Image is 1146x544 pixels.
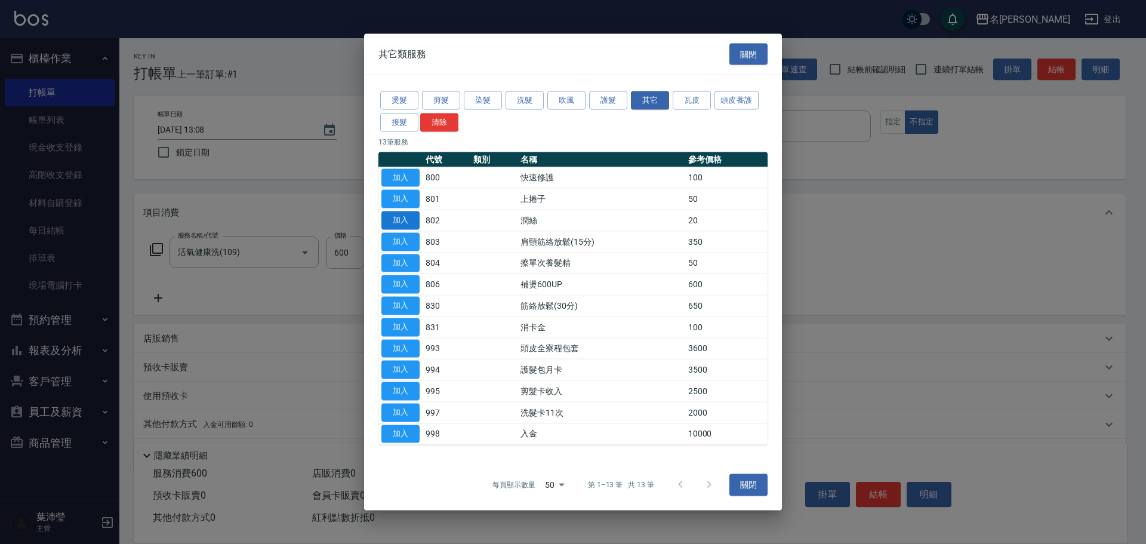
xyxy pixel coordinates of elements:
[378,136,768,147] p: 13 筆服務
[423,231,470,253] td: 803
[423,210,470,231] td: 802
[381,339,420,358] button: 加入
[631,91,669,110] button: 其它
[517,273,685,295] td: 補燙600UP
[685,338,768,359] td: 3600
[381,318,420,336] button: 加入
[381,190,420,208] button: 加入
[423,188,470,210] td: 801
[673,91,711,110] button: 瓦皮
[517,231,685,253] td: 肩頸筋絡放鬆(15分)
[517,338,685,359] td: 頭皮全寮程包套
[420,113,458,131] button: 清除
[423,152,470,167] th: 代號
[506,91,544,110] button: 洗髮
[423,295,470,316] td: 830
[685,188,768,210] td: 50
[517,210,685,231] td: 潤絲
[517,316,685,338] td: 消卡金
[517,188,685,210] td: 上捲子
[423,359,470,380] td: 994
[423,380,470,402] td: 995
[381,403,420,422] button: 加入
[381,361,420,379] button: 加入
[547,91,586,110] button: 吹風
[685,359,768,380] td: 3500
[422,91,460,110] button: 剪髮
[685,295,768,316] td: 650
[378,48,426,60] span: 其它類服務
[685,402,768,423] td: 2000
[423,273,470,295] td: 806
[381,211,420,230] button: 加入
[685,380,768,402] td: 2500
[464,91,502,110] button: 染髮
[685,273,768,295] td: 600
[381,297,420,315] button: 加入
[685,231,768,253] td: 350
[381,254,420,272] button: 加入
[423,167,470,189] td: 800
[380,113,418,131] button: 接髮
[729,474,768,496] button: 關閉
[381,382,420,401] button: 加入
[381,168,420,187] button: 加入
[517,359,685,380] td: 護髮包月卡
[423,402,470,423] td: 997
[517,402,685,423] td: 洗髮卡11次
[685,316,768,338] td: 100
[423,253,470,274] td: 804
[714,91,759,110] button: 頭皮養護
[589,91,627,110] button: 護髮
[685,253,768,274] td: 50
[517,253,685,274] td: 擦單次養髮精
[517,152,685,167] th: 名稱
[380,91,418,110] button: 燙髮
[517,167,685,189] td: 快速修護
[470,152,518,167] th: 類別
[423,316,470,338] td: 831
[423,338,470,359] td: 993
[685,152,768,167] th: 參考價格
[381,232,420,251] button: 加入
[492,480,535,490] p: 每頁顯示數量
[381,275,420,294] button: 加入
[381,425,420,443] button: 加入
[685,210,768,231] td: 20
[685,423,768,445] td: 10000
[517,295,685,316] td: 筋絡放鬆(30分)
[540,469,569,501] div: 50
[588,480,654,490] p: 第 1–13 筆 共 13 筆
[517,380,685,402] td: 剪髮卡收入
[685,167,768,189] td: 100
[517,423,685,445] td: 入金
[423,423,470,445] td: 998
[729,43,768,65] button: 關閉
